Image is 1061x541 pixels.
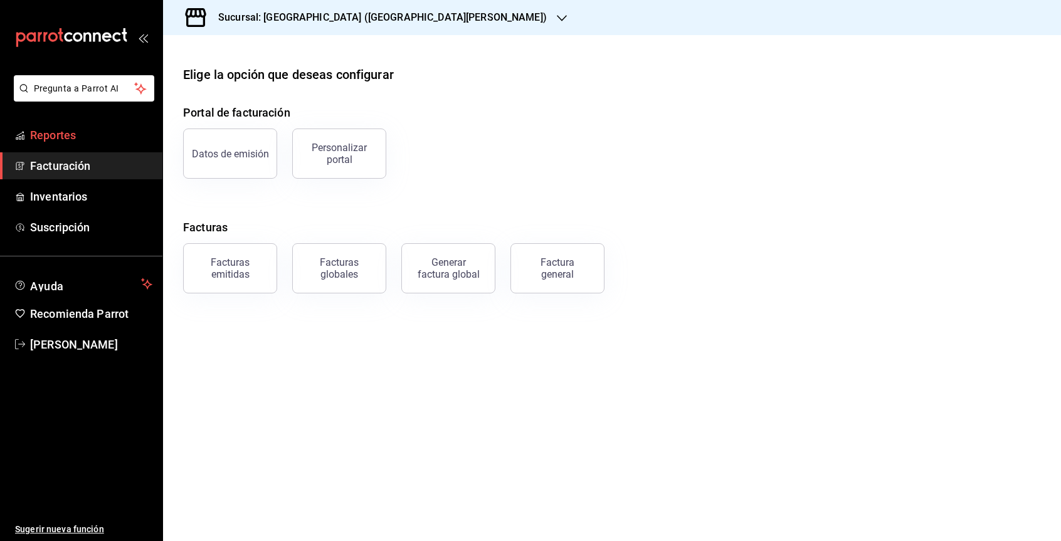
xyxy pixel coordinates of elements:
div: Datos de emisión [192,148,269,160]
div: Elige la opción que deseas configurar [183,65,394,84]
button: Pregunta a Parrot AI [14,75,154,102]
span: Recomienda Parrot [30,305,152,322]
span: Ayuda [30,276,136,292]
span: Reportes [30,127,152,144]
h4: Facturas [183,219,1041,236]
span: Sugerir nueva función [15,523,152,536]
button: Facturas globales [292,243,386,293]
div: Facturas globales [300,256,378,280]
span: Inventarios [30,188,152,205]
button: Generar factura global [401,243,495,293]
a: Pregunta a Parrot AI [9,91,154,104]
div: Factura general [526,256,589,280]
button: Personalizar portal [292,129,386,179]
button: Datos de emisión [183,129,277,179]
h3: Sucursal: [GEOGRAPHIC_DATA] ([GEOGRAPHIC_DATA][PERSON_NAME]) [208,10,547,25]
div: Facturas emitidas [191,256,269,280]
span: [PERSON_NAME] [30,336,152,353]
div: Personalizar portal [300,142,378,165]
button: Factura general [510,243,604,293]
button: Facturas emitidas [183,243,277,293]
span: Pregunta a Parrot AI [34,82,135,95]
span: Suscripción [30,219,152,236]
span: Facturación [30,157,152,174]
button: open_drawer_menu [138,33,148,43]
h4: Portal de facturación [183,104,1041,121]
div: Generar factura global [417,256,480,280]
